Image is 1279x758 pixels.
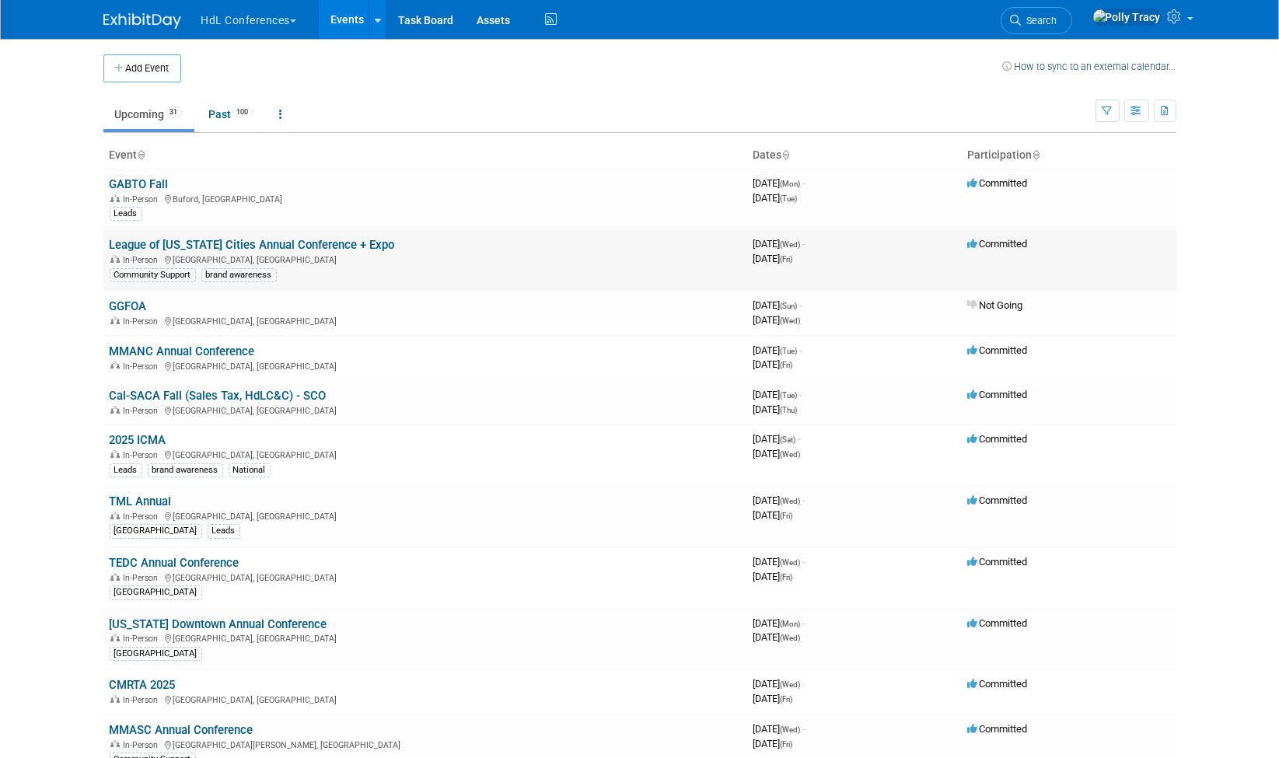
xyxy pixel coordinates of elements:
[753,253,793,264] span: [DATE]
[753,738,793,749] span: [DATE]
[1003,61,1176,72] a: How to sync to an external calendar...
[110,524,202,538] div: [GEOGRAPHIC_DATA]
[968,678,1028,690] span: Committed
[110,693,741,705] div: [GEOGRAPHIC_DATA], [GEOGRAPHIC_DATA]
[968,177,1028,189] span: Committed
[800,389,802,400] span: -
[747,142,962,169] th: Dates
[781,620,801,628] span: (Mon)
[110,556,239,570] a: TEDC Annual Conference
[781,391,798,400] span: (Tue)
[781,180,801,188] span: (Mon)
[753,314,801,326] span: [DATE]
[753,723,805,735] span: [DATE]
[124,573,163,583] span: In-Person
[753,389,802,400] span: [DATE]
[124,695,163,705] span: In-Person
[1033,148,1040,161] a: Sort by Participation Type
[124,406,163,416] span: In-Person
[110,631,741,644] div: [GEOGRAPHIC_DATA], [GEOGRAPHIC_DATA]
[781,558,801,567] span: (Wed)
[799,433,801,445] span: -
[110,738,741,750] div: [GEOGRAPHIC_DATA][PERSON_NAME], [GEOGRAPHIC_DATA]
[110,238,395,252] a: League of [US_STATE] Cities Annual Conference + Expo
[781,740,793,749] span: (Fri)
[148,463,223,477] div: brand awareness
[803,678,805,690] span: -
[781,573,793,582] span: (Fri)
[110,740,120,748] img: In-Person Event
[110,389,327,403] a: Cal-SACA Fall (Sales Tax, HdLC&C) - SCO
[110,723,253,737] a: MMASC Annual Conference
[803,494,805,506] span: -
[968,433,1028,445] span: Committed
[782,148,790,161] a: Sort by Start Date
[103,142,747,169] th: Event
[124,362,163,372] span: In-Person
[1022,15,1057,26] span: Search
[110,647,202,661] div: [GEOGRAPHIC_DATA]
[124,740,163,750] span: In-Person
[753,631,801,643] span: [DATE]
[753,192,798,204] span: [DATE]
[968,389,1028,400] span: Committed
[968,723,1028,735] span: Committed
[800,299,802,311] span: -
[781,255,793,264] span: (Fri)
[781,450,801,459] span: (Wed)
[110,450,120,458] img: In-Person Event
[753,358,793,370] span: [DATE]
[103,100,194,129] a: Upcoming31
[232,107,253,118] span: 100
[197,100,265,129] a: Past100
[803,556,805,568] span: -
[781,316,801,325] span: (Wed)
[781,194,798,203] span: (Tue)
[110,463,142,477] div: Leads
[110,678,176,692] a: CMRTA 2025
[781,634,801,642] span: (Wed)
[1001,7,1072,34] a: Search
[968,344,1028,356] span: Committed
[753,556,805,568] span: [DATE]
[110,585,202,599] div: [GEOGRAPHIC_DATA]
[110,177,169,191] a: GABTO Fall
[208,524,240,538] div: Leads
[124,194,163,204] span: In-Person
[753,509,793,521] span: [DATE]
[110,494,172,508] a: TML Annual
[103,54,181,82] button: Add Event
[110,634,120,641] img: In-Person Event
[110,194,120,202] img: In-Person Event
[110,406,120,414] img: In-Person Event
[110,314,741,327] div: [GEOGRAPHIC_DATA], [GEOGRAPHIC_DATA]
[968,299,1023,311] span: Not Going
[110,448,741,460] div: [GEOGRAPHIC_DATA], [GEOGRAPHIC_DATA]
[753,238,805,250] span: [DATE]
[124,255,163,265] span: In-Person
[124,316,163,327] span: In-Person
[781,497,801,505] span: (Wed)
[201,268,277,282] div: brand awareness
[110,268,196,282] div: Community Support
[103,13,181,29] img: ExhibitDay
[110,344,255,358] a: MMANC Annual Conference
[968,494,1028,506] span: Committed
[166,107,183,118] span: 31
[781,512,793,520] span: (Fri)
[781,725,801,734] span: (Wed)
[962,142,1176,169] th: Participation
[753,299,802,311] span: [DATE]
[800,344,802,356] span: -
[110,255,120,263] img: In-Person Event
[1092,9,1162,26] img: Polly Tracy
[110,253,741,265] div: [GEOGRAPHIC_DATA], [GEOGRAPHIC_DATA]
[968,617,1028,629] span: Committed
[110,316,120,324] img: In-Person Event
[110,512,120,519] img: In-Person Event
[110,403,741,416] div: [GEOGRAPHIC_DATA], [GEOGRAPHIC_DATA]
[968,238,1028,250] span: Committed
[781,240,801,249] span: (Wed)
[110,359,741,372] div: [GEOGRAPHIC_DATA], [GEOGRAPHIC_DATA]
[110,362,120,369] img: In-Person Event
